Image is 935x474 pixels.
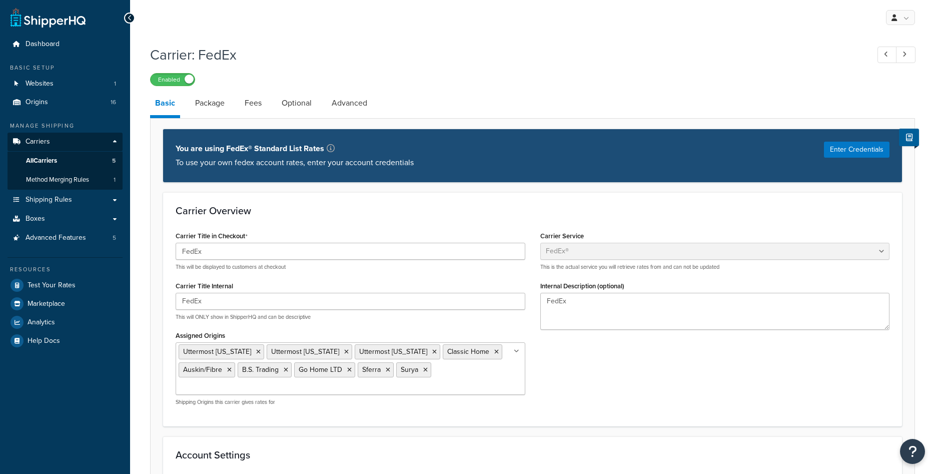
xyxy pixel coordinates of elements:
[824,142,889,158] button: Enter Credentials
[8,35,123,54] a: Dashboard
[540,293,890,330] textarea: FedEx
[150,91,180,118] a: Basic
[112,157,116,165] span: 5
[242,364,279,375] span: B.S. Trading
[8,276,123,294] a: Test Your Rates
[26,138,50,146] span: Carriers
[26,40,60,49] span: Dashboard
[183,346,251,357] span: Uttermost [US_STATE]
[277,91,317,115] a: Optional
[176,263,525,271] p: This will be displayed to customers at checkout
[271,346,339,357] span: Uttermost [US_STATE]
[114,80,116,88] span: 1
[540,282,624,290] label: Internal Description (optional)
[8,265,123,274] div: Resources
[176,398,525,406] p: Shipping Origins this carrier gives rates for
[899,129,919,146] button: Show Help Docs
[176,313,525,321] p: This will ONLY show in ShipperHQ and can be descriptive
[540,263,890,271] p: This is the actual service you will retrieve rates from and can not be updated
[176,142,414,156] p: You are using FedEx® Standard List Rates
[190,91,230,115] a: Package
[176,205,889,216] h3: Carrier Overview
[176,156,414,170] p: To use your own fedex account rates, enter your account credentials
[26,196,72,204] span: Shipping Rules
[8,171,123,189] a: Method Merging Rules1
[8,313,123,331] a: Analytics
[26,215,45,223] span: Boxes
[114,176,116,184] span: 1
[8,191,123,209] a: Shipping Rules
[176,332,225,339] label: Assigned Origins
[327,91,372,115] a: Advanced
[151,74,195,86] label: Enabled
[877,47,897,63] a: Previous Record
[8,133,123,190] li: Carriers
[8,64,123,72] div: Basic Setup
[8,229,123,247] li: Advanced Features
[176,449,889,460] h3: Account Settings
[26,157,57,165] span: All Carriers
[8,171,123,189] li: Method Merging Rules
[8,75,123,93] a: Websites1
[447,346,489,357] span: Classic Home
[28,300,65,308] span: Marketplace
[176,232,248,240] label: Carrier Title in Checkout
[8,152,123,170] a: AllCarriers5
[26,80,54,88] span: Websites
[299,364,342,375] span: Go Home LTD
[900,439,925,464] button: Open Resource Center
[8,210,123,228] a: Boxes
[26,234,86,242] span: Advanced Features
[26,176,89,184] span: Method Merging Rules
[8,122,123,130] div: Manage Shipping
[401,364,418,375] span: Surya
[240,91,267,115] a: Fees
[8,229,123,247] a: Advanced Features5
[28,337,60,345] span: Help Docs
[8,75,123,93] li: Websites
[362,364,381,375] span: Sferra
[359,346,427,357] span: Uttermost [US_STATE]
[113,234,116,242] span: 5
[8,93,123,112] a: Origins16
[111,98,116,107] span: 16
[150,45,859,65] h1: Carrier: FedEx
[8,332,123,350] a: Help Docs
[540,232,584,240] label: Carrier Service
[8,295,123,313] a: Marketplace
[8,133,123,151] a: Carriers
[8,93,123,112] li: Origins
[896,47,915,63] a: Next Record
[176,282,233,290] label: Carrier Title Internal
[28,281,76,290] span: Test Your Rates
[26,98,48,107] span: Origins
[183,364,222,375] span: Auskin/Fibre
[28,318,55,327] span: Analytics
